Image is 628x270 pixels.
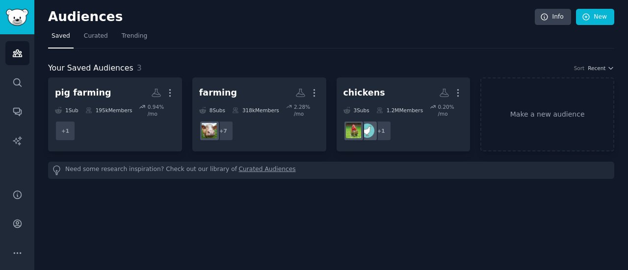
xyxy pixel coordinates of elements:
[588,65,605,72] span: Recent
[48,62,133,74] span: Your Saved Audiences
[52,32,70,41] span: Saved
[199,103,225,117] div: 8 Sub s
[343,103,369,117] div: 3 Sub s
[55,103,78,117] div: 1 Sub
[199,87,237,99] div: farming
[48,28,74,49] a: Saved
[294,103,319,117] div: 2.28 % /mo
[576,9,614,25] a: New
[232,103,279,117] div: 318k Members
[6,9,28,26] img: GummySearch logo
[438,103,463,117] div: 0.20 % /mo
[343,87,385,99] div: chickens
[574,65,585,72] div: Sort
[80,28,111,49] a: Curated
[55,87,111,99] div: pig farming
[148,103,175,117] div: 0.94 % /mo
[202,123,217,138] img: Cattle
[122,32,147,41] span: Trending
[337,77,471,151] a: chickens3Subs1.2MMembers0.20% /mo+1BackYardChickenschickens
[48,162,614,179] div: Need some research inspiration? Check out our library of
[84,32,108,41] span: Curated
[360,123,375,138] img: BackYardChickens
[85,103,132,117] div: 195k Members
[55,121,76,141] div: + 1
[588,65,614,72] button: Recent
[376,103,423,117] div: 1.2M Members
[192,77,326,151] a: farming8Subs318kMembers2.28% /mo+7Cattle
[239,165,296,175] a: Curated Audiences
[480,77,614,151] a: Make a new audience
[346,123,361,138] img: chickens
[137,63,142,73] span: 3
[118,28,151,49] a: Trending
[48,9,535,25] h2: Audiences
[213,121,234,141] div: + 7
[535,9,571,25] a: Info
[48,77,182,151] a: pig farming1Sub195kMembers0.94% /mo+1
[371,121,392,141] div: + 1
